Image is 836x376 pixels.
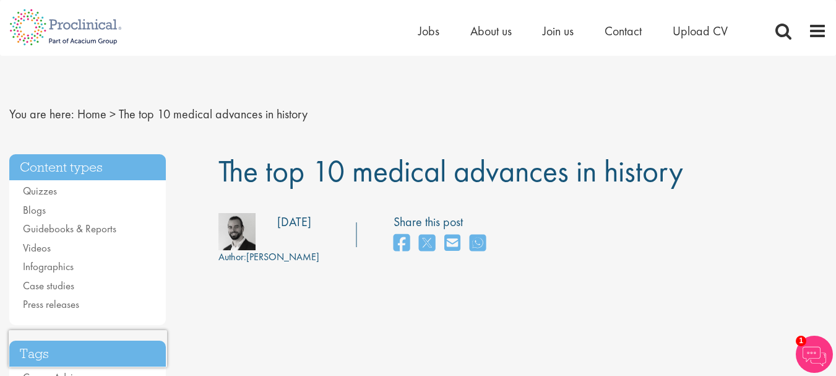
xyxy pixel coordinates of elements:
a: Case studies [23,279,74,292]
h3: Content types [9,154,166,181]
a: Upload CV [673,23,728,39]
a: Press releases [23,297,79,311]
a: Quizzes [23,184,57,198]
span: The top 10 medical advances in history [218,151,683,191]
div: [DATE] [277,213,311,231]
label: Share this post [394,213,492,231]
a: Guidebooks & Reports [23,222,116,235]
span: > [110,106,116,122]
a: Infographics [23,260,74,273]
a: Join us [543,23,574,39]
img: 76d2c18e-6ce3-4617-eefd-08d5a473185b [218,213,256,250]
a: About us [470,23,512,39]
a: Videos [23,241,51,255]
a: Contact [605,23,642,39]
div: [PERSON_NAME] [218,250,319,265]
img: Chatbot [796,336,833,373]
span: You are here: [9,106,74,122]
span: The top 10 medical advances in history [119,106,308,122]
span: 1 [796,336,806,346]
a: breadcrumb link [77,106,106,122]
a: share on whats app [470,230,486,257]
a: Blogs [23,203,46,217]
a: share on facebook [394,230,410,257]
a: share on twitter [419,230,435,257]
a: Jobs [418,23,439,39]
span: Author: [218,250,246,263]
iframe: reCAPTCHA [9,330,167,367]
a: share on email [444,230,460,257]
